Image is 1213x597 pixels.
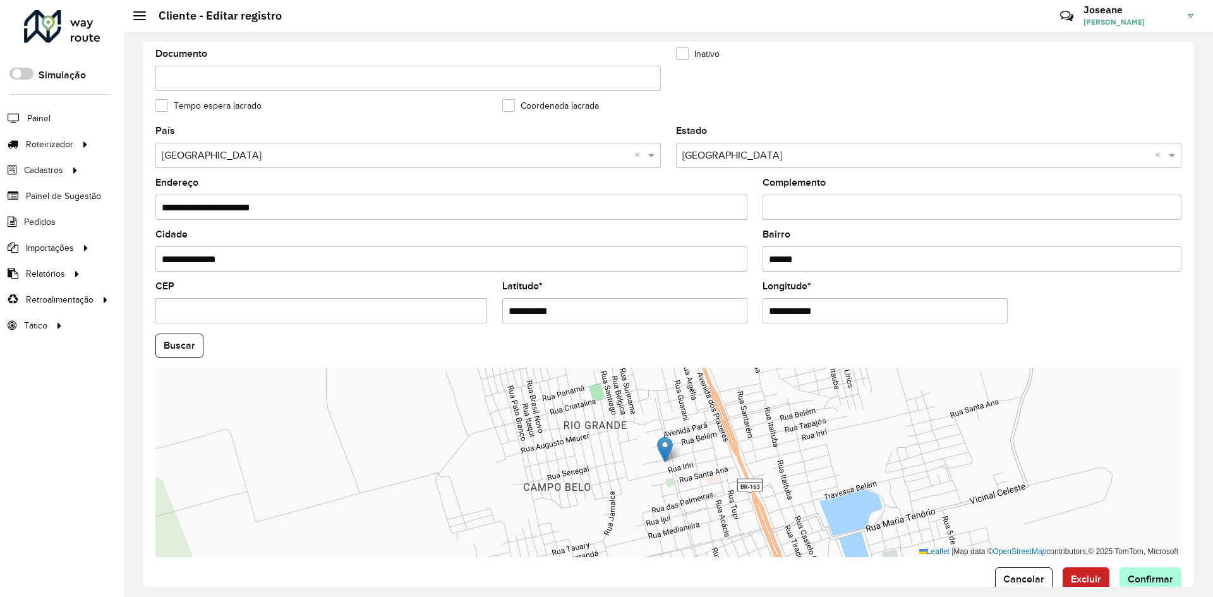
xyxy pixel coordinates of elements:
label: Cidade [155,227,188,242]
span: Excluir [1071,574,1101,584]
label: Inativo [676,47,720,61]
span: Painel [27,112,51,125]
span: Cancelar [1003,574,1044,584]
span: Importações [26,241,74,255]
label: Documento [155,46,207,61]
span: Clear all [1155,148,1166,163]
span: Relatórios [26,267,65,280]
span: Pedidos [24,215,56,229]
a: Leaflet [919,547,950,556]
h2: Cliente - Editar registro [146,9,282,23]
span: Painel de Sugestão [26,190,101,203]
button: Cancelar [995,567,1053,591]
span: Roteirizador [26,138,73,151]
label: Simulação [39,68,86,83]
button: Buscar [155,334,203,358]
button: Confirmar [1119,567,1181,591]
img: Marker [657,437,673,462]
label: Bairro [763,227,790,242]
span: Clear all [634,148,645,163]
label: CEP [155,279,174,294]
span: Retroalimentação [26,293,94,306]
label: Complemento [763,175,826,190]
a: Contato Rápido [1053,3,1080,30]
label: Coordenada lacrada [502,99,599,112]
span: Tático [24,319,47,332]
label: Endereço [155,175,198,190]
label: País [155,123,175,138]
span: | [951,547,953,556]
div: Map data © contributors,© 2025 TomTom, Microsoft [916,546,1181,557]
span: [PERSON_NAME] [1083,16,1178,28]
label: Tempo espera lacrado [155,99,262,112]
a: OpenStreetMap [993,547,1047,556]
h3: Joseane [1083,4,1178,16]
label: Latitude [502,279,543,294]
label: Estado [676,123,707,138]
span: Confirmar [1128,574,1173,584]
span: Cadastros [24,164,63,177]
label: Longitude [763,279,811,294]
button: Excluir [1063,567,1109,591]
